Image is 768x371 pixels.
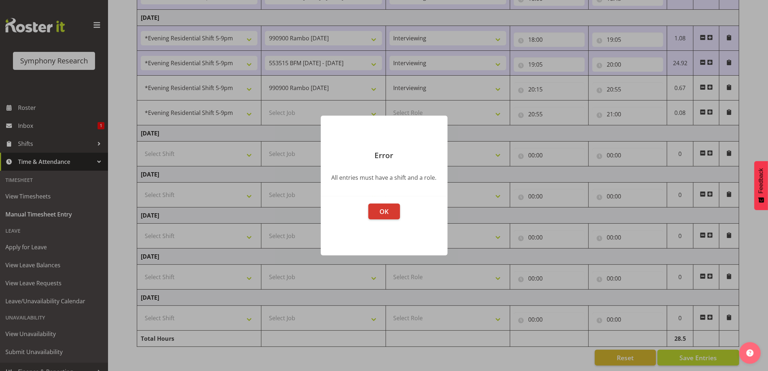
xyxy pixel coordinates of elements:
[332,173,437,182] div: All entries must have a shift and a role.
[746,349,754,357] img: help-xxl-2.png
[754,161,768,210] button: Feedback - Show survey
[758,168,764,193] span: Feedback
[379,207,389,216] span: OK
[328,152,440,159] p: Error
[368,204,400,219] button: OK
